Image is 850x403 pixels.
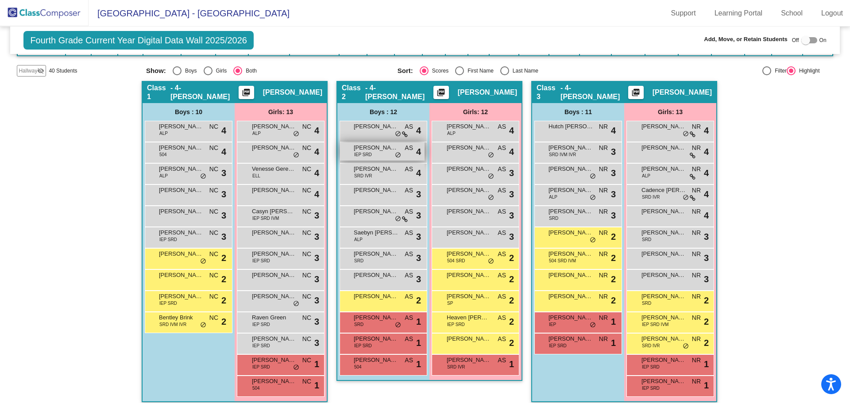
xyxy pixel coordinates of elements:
span: do_not_disturb_alt [590,173,596,180]
span: 1 [416,336,421,349]
span: Hallway [19,67,37,75]
span: AS [405,292,413,301]
div: Girls: 12 [429,103,522,121]
span: NC [302,228,311,238]
span: [PERSON_NAME] [458,88,517,97]
span: do_not_disturb_alt [590,322,596,329]
span: Fourth Grade Current Year Digital Data Wall 2025/2026 [23,31,254,50]
span: ALP [354,236,363,243]
span: NR [692,271,701,280]
span: Cadence [PERSON_NAME] [641,186,686,195]
span: do_not_disturb_alt [683,194,689,201]
span: ELL [252,173,260,179]
span: NC [302,271,311,280]
span: 3 [314,209,319,222]
span: NC [302,122,311,131]
span: 504 [159,151,167,158]
span: [PERSON_NAME] [159,228,203,237]
span: AS [405,249,413,259]
span: 3 [221,166,226,180]
span: [PERSON_NAME] [159,165,203,173]
span: SRD [354,321,363,328]
span: NC [302,143,311,153]
span: NR [599,207,608,216]
span: [PERSON_NAME] [641,249,686,258]
span: ALP [252,130,261,137]
span: [PERSON_NAME] [549,292,593,301]
span: do_not_disturb_alt [293,130,299,138]
a: School [774,6,810,20]
span: IEP SRD IVM [252,215,279,222]
button: Print Students Details [628,86,644,99]
span: IEP SRD [159,236,177,243]
span: Class 1 [147,84,170,101]
span: Class 2 [342,84,365,101]
span: NC [209,292,218,301]
span: do_not_disturb_alt [395,130,401,138]
span: 2 [704,336,709,349]
span: AS [405,313,413,322]
span: [PERSON_NAME] [252,249,296,258]
span: AS [405,165,413,174]
span: 2 [221,251,226,265]
span: [PERSON_NAME] [159,186,203,195]
span: IEP SRD [354,342,372,349]
span: NC [209,122,218,131]
span: [PERSON_NAME] [354,122,398,131]
span: NR [599,122,608,131]
span: AS [498,207,506,216]
span: Sort: [398,67,413,75]
span: AS [498,334,506,344]
span: [PERSON_NAME] [354,186,398,195]
span: NC [209,313,218,322]
span: 2 [611,294,616,307]
span: 2 [509,294,514,307]
span: NC [302,334,311,344]
div: Both [242,67,257,75]
span: [PERSON_NAME] [653,88,712,97]
span: 4 [704,188,709,201]
span: [PERSON_NAME] [549,165,593,173]
span: do_not_disturb_alt [488,258,494,265]
span: 3 [509,209,514,222]
span: [PERSON_NAME] [549,334,593,343]
span: 3 [509,188,514,201]
span: [PERSON_NAME] [447,207,491,216]
mat-icon: picture_as_pdf [436,88,446,100]
span: 4 [314,124,319,137]
span: 3 [314,294,319,307]
span: NR [692,186,701,195]
span: SRD IVR [642,342,660,349]
span: 3 [416,273,421,286]
span: do_not_disturb_alt [395,215,401,223]
span: Show: [146,67,166,75]
span: [PERSON_NAME] [447,143,491,152]
span: IEP SRD IVM [642,321,668,328]
span: do_not_disturb_alt [293,300,299,307]
span: do_not_disturb_alt [488,173,494,180]
span: SRD [354,257,363,264]
span: IEP SRD [159,300,177,307]
span: 2 [509,336,514,349]
span: NC [302,207,311,216]
span: NR [692,313,701,322]
span: - 4- [PERSON_NAME] [365,84,433,101]
span: [PERSON_NAME] [354,207,398,216]
span: [PERSON_NAME] [549,313,593,322]
span: - 4-[PERSON_NAME] [560,84,628,101]
span: AS [405,122,413,131]
mat-radio-group: Select an option [146,66,391,75]
span: NC [302,313,311,322]
span: 2 [509,273,514,286]
span: 3 [314,230,319,243]
span: SRD [642,300,651,307]
span: Add, Move, or Retain Students [704,35,788,44]
span: [PERSON_NAME] [641,334,686,343]
span: 504 SRD IVM [549,257,576,264]
span: [PERSON_NAME] [252,292,296,301]
span: NR [692,334,701,344]
span: 4 [509,124,514,137]
span: 2 [221,315,226,328]
span: 3 [221,230,226,243]
span: 3 [416,251,421,265]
